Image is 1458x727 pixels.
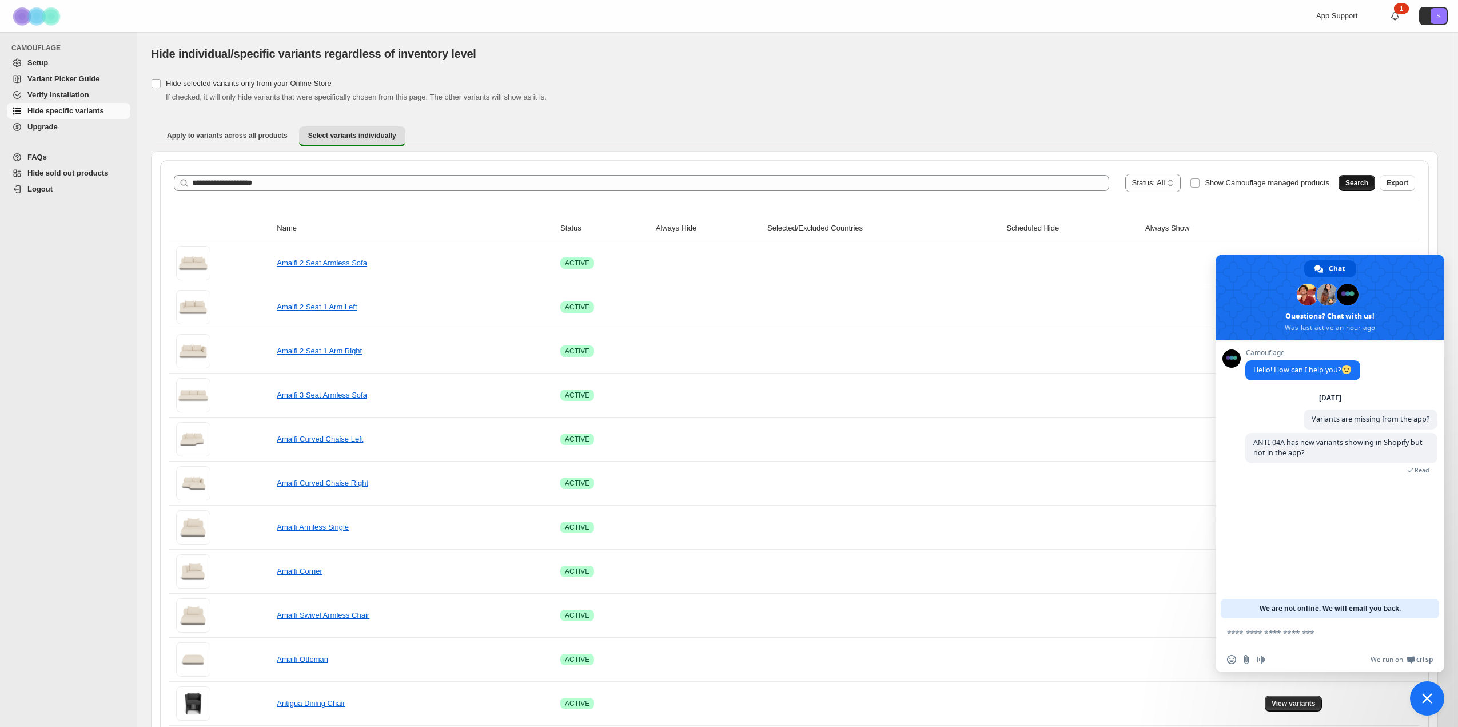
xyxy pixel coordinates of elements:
img: Antigua Dining Chair [176,686,210,721]
a: Amalfi Curved Chaise Right [277,479,368,487]
span: Variants are missing from the app? [1312,414,1429,424]
img: Amalfi Corner [176,554,210,589]
a: Amalfi Swivel Armless Chair [277,611,369,619]
span: ACTIVE [565,303,589,312]
img: Amalfi 2 Seat 1 Arm Left [176,290,210,324]
a: Amalfi Corner [277,567,322,575]
span: ACTIVE [565,391,589,400]
span: If checked, it will only hide variants that were specifically chosen from this page. The other va... [166,93,547,101]
span: App Support [1316,11,1357,20]
a: Upgrade [7,119,130,135]
span: FAQs [27,153,47,161]
span: Camouflage [1245,349,1360,357]
span: Read [1415,466,1429,474]
span: Audio message [1257,655,1266,664]
span: Verify Installation [27,90,89,99]
img: Amalfi 2 Seat 1 Arm Right [176,334,210,368]
span: Insert an emoji [1227,655,1236,664]
a: Hide sold out products [7,165,130,181]
span: ANTI-04A has new variants showing in Shopify but not in the app? [1253,438,1423,458]
img: Camouflage [9,1,66,32]
span: Hide specific variants [27,106,104,115]
a: Chat [1304,260,1356,277]
button: Apply to variants across all products [158,126,297,145]
button: Export [1380,175,1415,191]
span: Chat [1329,260,1345,277]
span: Export [1387,178,1408,188]
th: Always Hide [652,216,764,241]
span: ACTIVE [565,347,589,356]
span: ACTIVE [565,523,589,532]
th: Always Show [1142,216,1261,241]
span: Apply to variants across all products [167,131,288,140]
span: Send a file [1242,655,1251,664]
img: Amalfi Ottoman [176,642,210,677]
th: Selected/Excluded Countries [764,216,1003,241]
a: Setup [7,55,130,71]
img: Amalfi 2 Seat Armless Sofa [176,246,210,280]
span: ACTIVE [565,655,589,664]
img: Amalfi Curved Chaise Right [176,466,210,500]
span: CAMOUFLAGE [11,43,132,53]
span: Crisp [1416,655,1433,664]
a: Amalfi 3 Seat Armless Sofa [277,391,367,399]
span: Variant Picker Guide [27,74,99,83]
th: Name [273,216,557,241]
span: ACTIVE [565,259,589,268]
a: FAQs [7,149,130,165]
a: We run onCrisp [1371,655,1433,664]
span: ACTIVE [565,611,589,620]
button: View variants [1265,696,1322,712]
span: View variants [1272,699,1316,708]
a: Verify Installation [7,87,130,103]
span: Select variants individually [308,131,396,140]
a: Amalfi Armless Single [277,523,349,531]
th: Scheduled Hide [1003,216,1142,241]
th: Status [557,216,652,241]
span: Upgrade [27,122,58,131]
text: S [1436,13,1440,19]
img: Amalfi 3 Seat Armless Sofa [176,378,210,412]
a: Amalfi Ottoman [277,655,328,664]
span: ACTIVE [565,567,589,576]
span: Setup [27,58,48,67]
span: Search [1345,178,1368,188]
a: Variant Picker Guide [7,71,130,87]
img: Amalfi Swivel Armless Chair [176,598,210,633]
img: Amalfi Armless Single [176,510,210,545]
div: 1 [1394,3,1409,14]
span: Hello! How can I help you? [1253,365,1352,375]
span: ACTIVE [565,479,589,488]
img: Amalfi Curved Chaise Left [176,422,210,456]
a: 1 [1389,10,1401,22]
span: Avatar with initials S [1431,8,1447,24]
a: Hide specific variants [7,103,130,119]
span: Hide individual/specific variants regardless of inventory level [151,47,476,60]
span: We are not online. We will email you back. [1260,599,1401,618]
div: [DATE] [1319,395,1341,402]
a: Amalfi 2 Seat Armless Sofa [277,259,367,267]
span: ACTIVE [565,699,589,708]
a: Amalfi 2 Seat 1 Arm Right [277,347,362,355]
a: Logout [7,181,130,197]
span: Show Camouflage managed products [1205,178,1329,187]
button: Avatar with initials S [1419,7,1448,25]
a: Amalfi 2 Seat 1 Arm Left [277,303,357,311]
span: Hide sold out products [27,169,109,177]
span: Hide selected variants only from your Online Store [166,79,332,88]
span: We run on [1371,655,1403,664]
a: Antigua Dining Chair [277,699,345,708]
a: Amalfi Curved Chaise Left [277,435,363,443]
a: Close chat [1410,681,1444,716]
span: ACTIVE [565,435,589,444]
textarea: Compose your message... [1227,618,1410,647]
button: Select variants individually [299,126,405,146]
button: Search [1339,175,1375,191]
span: Logout [27,185,53,193]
